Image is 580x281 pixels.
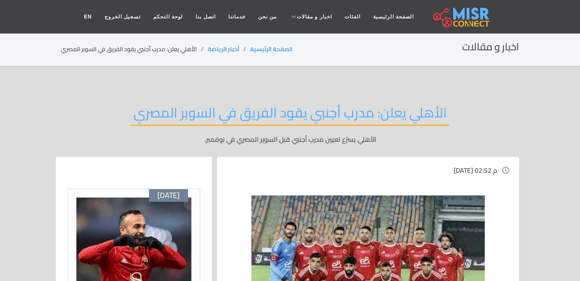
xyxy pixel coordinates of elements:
img: main.misr_connect [433,6,489,27]
li: الأهلي يعلن: مدرب أجنبي يقود الفريق في السوبر المصري [61,45,208,54]
a: من نحن [252,9,283,25]
span: [DATE] 02:52 م [454,164,497,177]
a: اخبار و مقالات [283,9,338,25]
a: تسجيل الخروج [98,9,147,25]
span: [DATE] [157,191,180,200]
p: الأهلي يسرّع تعيين مدرب أجنبي قبل السوبر المصري في نوفمبر. [61,134,519,144]
a: الصفحة الرئيسية [367,9,420,25]
h2: الأهلي يعلن: مدرب أجنبي يقود الفريق في السوبر المصري [131,104,449,126]
a: لوحة التحكم [147,9,189,25]
a: EN [78,9,98,25]
a: الصفحة الرئيسية [250,44,293,55]
h2: اخبار و مقالات [462,41,519,53]
a: اتصل بنا [189,9,222,25]
a: الفئات [338,9,367,25]
span: اخبار و مقالات [297,13,332,21]
a: أخبار الرياضة [208,44,239,55]
a: خدماتنا [222,9,252,25]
